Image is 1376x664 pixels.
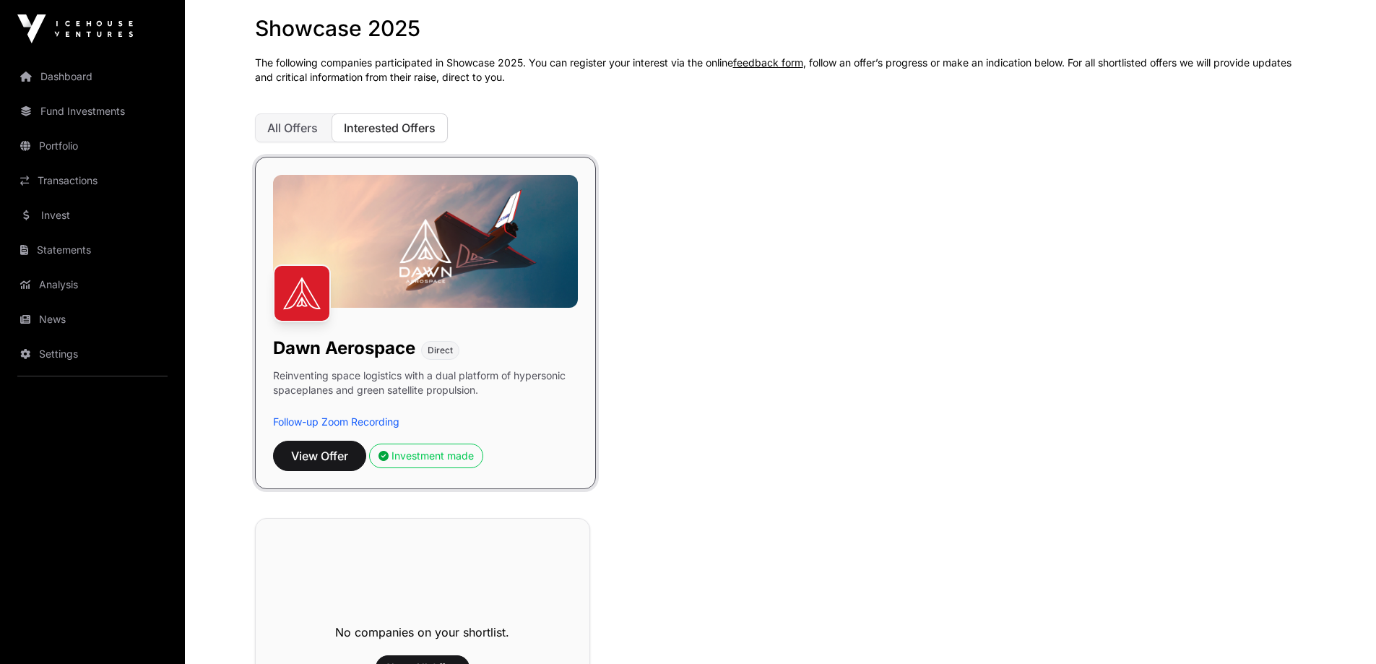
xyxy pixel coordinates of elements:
[12,234,173,266] a: Statements
[12,303,173,335] a: News
[12,95,173,127] a: Fund Investments
[12,199,173,231] a: Invest
[344,121,436,135] span: Interested Offers
[12,61,173,92] a: Dashboard
[378,449,474,463] div: Investment made
[17,14,133,43] img: Icehouse Ventures Logo
[273,441,366,471] button: View Offer
[1304,595,1376,664] iframe: Chat Widget
[273,415,399,428] a: Follow-up Zoom Recording
[255,56,1307,85] p: The following companies participated in Showcase 2025. You can register your interest via the onl...
[273,264,331,322] img: Dawn Aerospace
[12,338,173,370] a: Settings
[255,113,330,142] button: All Offers
[267,121,318,135] span: All Offers
[12,165,173,197] a: Transactions
[332,113,448,142] button: Interested Offers
[335,624,509,641] h2: No companies on your shortlist.
[273,368,578,415] p: Reinventing space logistics with a dual platform of hypersonic spaceplanes and green satellite pr...
[428,345,453,356] span: Direct
[12,130,173,162] a: Portfolio
[12,269,173,301] a: Analysis
[733,56,803,69] a: feedback form
[291,447,348,465] span: View Offer
[369,444,483,468] button: Investment made
[273,175,578,308] img: Dawn-Banner.jpg
[255,15,1307,41] h1: Showcase 2025
[273,337,415,360] h1: Dawn Aerospace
